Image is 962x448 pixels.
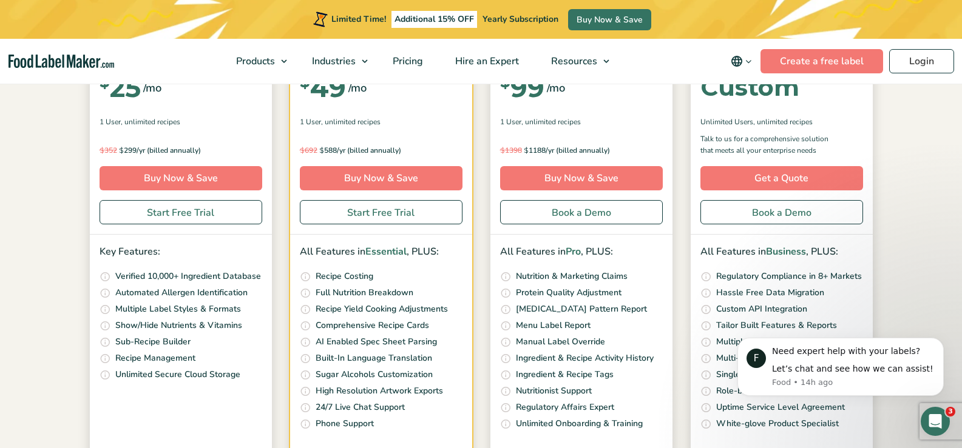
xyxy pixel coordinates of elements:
[516,384,592,398] p: Nutritionist Support
[220,39,293,84] a: Products
[331,13,386,25] span: Limited Time!
[516,270,628,283] p: Nutrition & Marketing Claims
[521,116,581,127] span: , Unlimited Recipes
[115,368,240,381] p: Unlimited Secure Cloud Storage
[716,286,824,299] p: Hassle Free Data Migration
[143,79,161,96] span: /mo
[766,245,806,258] span: Business
[700,133,840,156] p: Talk to us for a comprehensive solution that meets all your enterprise needs
[753,116,813,127] span: , Unlimited Recipes
[365,245,407,258] span: Essential
[700,244,863,260] p: All Features in , PLUS:
[946,407,955,416] span: 3
[500,74,510,90] span: $
[719,319,962,415] iframe: Intercom notifications message
[316,352,432,365] p: Built-In Language Translation
[535,39,615,84] a: Resources
[115,286,248,299] p: Automated Allergen Identification
[232,55,276,68] span: Products
[316,286,413,299] p: Full Nutrition Breakdown
[300,116,321,127] span: 1 User
[716,368,833,381] p: Single Sign-on Authentication
[700,116,753,127] span: Unlimited Users
[121,116,180,127] span: , Unlimited Recipes
[300,145,305,155] span: $
[119,145,124,155] span: $
[389,55,424,68] span: Pricing
[300,74,310,90] span: $
[500,74,544,101] div: 99
[348,79,367,96] span: /mo
[516,286,622,299] p: Protein Quality Adjustment
[100,244,262,260] p: Key Features:
[516,401,614,414] p: Regulatory Affairs Expert
[516,417,643,430] p: Unlimited Onboarding & Training
[316,270,373,283] p: Recipe Costing
[308,55,357,68] span: Industries
[316,384,443,398] p: High Resolution Artwork Exports
[100,200,262,224] a: Start Free Trial
[716,303,807,316] p: Custom API Integration
[100,116,121,127] span: 1 User
[716,319,837,332] p: Tailor Built Features & Reports
[516,303,647,316] p: [MEDICAL_DATA] Pattern Report
[760,49,883,73] a: Create a free label
[100,145,117,155] del: 352
[500,200,663,224] a: Book a Demo
[100,144,262,156] p: 299/yr (billed annually)
[716,417,839,430] p: White-glove Product Specialist
[568,9,651,30] a: Buy Now & Save
[316,368,433,381] p: Sugar Alcohols Customization
[115,270,261,283] p: Verified 10,000+ Ingredient Database
[296,39,374,84] a: Industries
[516,319,591,332] p: Menu Label Report
[115,319,242,332] p: Show/Hide Nutrients & Vitamins
[921,407,950,436] iframe: Intercom live chat
[716,335,795,349] p: Multiple Subsidaries
[319,145,324,155] span: $
[516,352,654,365] p: Ingredient & Recipe Activity History
[316,417,374,430] p: Phone Support
[716,270,862,283] p: Regulatory Compliance in 8+ Markets
[300,200,462,224] a: Start Free Trial
[100,166,262,190] a: Buy Now & Save
[547,79,565,96] span: /mo
[300,74,346,101] div: 49
[300,166,462,190] a: Buy Now & Save
[516,335,605,349] p: Manual Label Override
[700,200,863,224] a: Book a Demo
[316,401,405,414] p: 24/7 Live Chat Support
[300,145,317,155] del: 692
[524,145,529,155] span: $
[100,74,110,90] span: $
[377,39,436,84] a: Pricing
[566,245,581,258] span: Pro
[716,401,845,414] p: Uptime Service Level Agreement
[316,303,448,316] p: Recipe Yield Cooking Adjustments
[483,13,558,25] span: Yearly Subscription
[700,75,799,99] div: Custom
[500,144,663,156] p: 1188/yr (billed annually)
[500,145,522,155] del: 1398
[547,55,598,68] span: Resources
[100,74,141,101] div: 25
[500,244,663,260] p: All Features in , PLUS:
[316,335,437,349] p: AI Enabled Spec Sheet Parsing
[321,116,381,127] span: , Unlimited Recipes
[500,116,521,127] span: 1 User
[391,11,477,28] span: Additional 15% OFF
[300,244,462,260] p: All Features in , PLUS:
[439,39,532,84] a: Hire an Expert
[516,368,614,381] p: Ingredient & Recipe Tags
[716,352,821,365] p: Multi-factor authentication
[316,319,429,332] p: Comprehensive Recipe Cards
[452,55,520,68] span: Hire an Expert
[115,303,241,316] p: Multiple Label Styles & Formats
[300,144,462,156] p: 588/yr (billed annually)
